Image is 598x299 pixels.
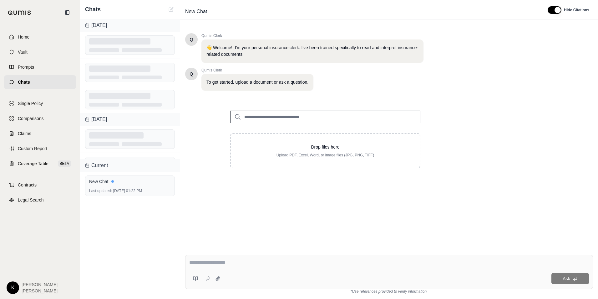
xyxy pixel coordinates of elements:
a: Claims [4,127,76,140]
span: [PERSON_NAME] [22,288,58,294]
div: [DATE] 01:22 PM [89,188,171,193]
span: Prompts [18,64,34,70]
a: Legal Search [4,193,76,207]
p: 👋 Welcome!! I'm your personal insurance clerk. I've been trained specifically to read and interpr... [206,45,418,58]
span: Custom Report [18,145,47,152]
span: [PERSON_NAME] [22,281,58,288]
span: Chats [85,5,101,14]
div: K [7,281,19,294]
a: Coverage TableBETA [4,157,76,170]
button: New Chat [167,6,175,13]
span: Qumis Clerk [201,68,313,73]
img: Qumis Logo [8,10,31,15]
a: Comparisons [4,112,76,125]
span: Claims [18,130,31,137]
span: Comparisons [18,115,43,122]
p: Drop files here [241,144,410,150]
span: Hello [190,36,193,43]
div: Current [80,159,180,172]
div: *Use references provided to verify information. [185,289,593,294]
span: Home [18,34,29,40]
span: Hide Citations [564,8,589,13]
span: Single Policy [18,100,43,107]
a: Custom Report [4,142,76,155]
button: Ask [551,273,589,284]
span: Coverage Table [18,160,48,167]
a: Chats [4,75,76,89]
span: Last updated: [89,188,112,193]
span: Hello [190,71,193,77]
span: Legal Search [18,197,44,203]
a: Prompts [4,60,76,74]
a: Contracts [4,178,76,192]
span: New Chat [183,7,210,17]
span: Qumis Clerk [201,33,423,38]
a: Single Policy [4,97,76,110]
span: Chats [18,79,30,85]
p: To get started, upload a document or ask a question. [206,79,308,86]
span: Contracts [18,182,37,188]
a: Vault [4,45,76,59]
a: Home [4,30,76,44]
button: Collapse sidebar [62,8,72,18]
span: Ask [563,276,570,281]
div: [DATE] [80,113,180,126]
span: BETA [58,160,71,167]
div: New Chat [89,178,171,185]
p: Upload PDF, Excel, Word, or image files (JPG, PNG, TIFF) [241,153,410,158]
div: Edit Title [183,7,540,17]
span: Vault [18,49,28,55]
div: [DATE] [80,19,180,32]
